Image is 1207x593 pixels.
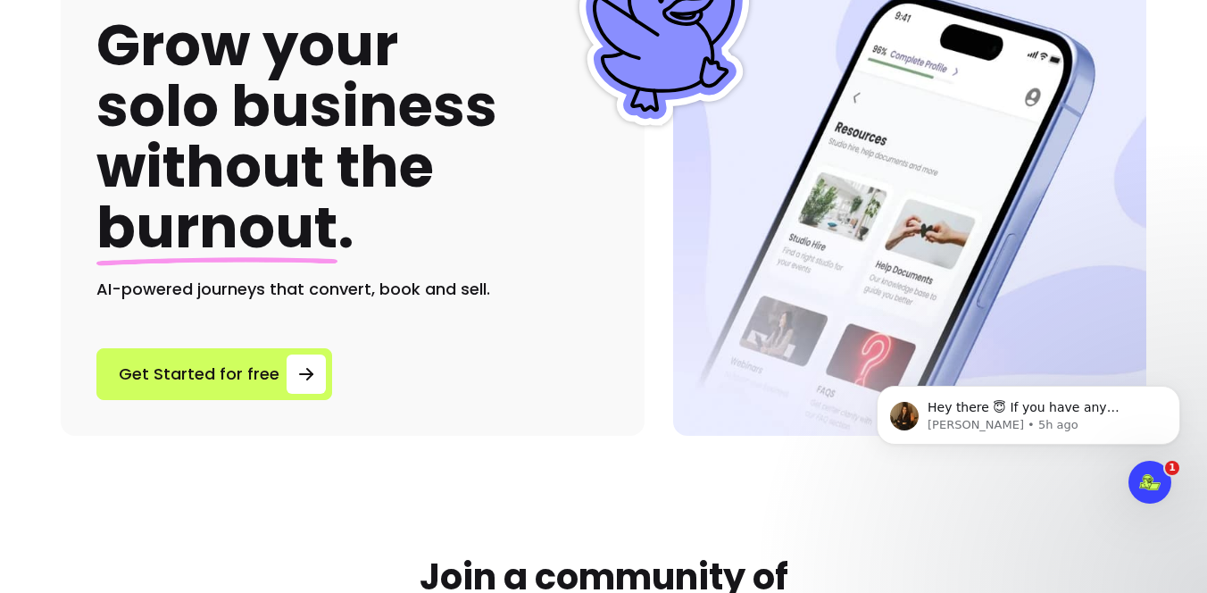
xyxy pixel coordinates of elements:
[96,15,497,259] h1: Grow your solo business without the .
[1165,461,1179,475] span: 1
[96,348,332,400] a: Get Started for free
[119,362,279,387] span: Get Started for free
[96,277,609,302] h2: AI-powered journeys that convert, book and sell.
[1128,461,1171,504] iframe: Intercom live chat
[850,348,1207,545] iframe: Intercom notifications message
[96,188,337,267] span: burnout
